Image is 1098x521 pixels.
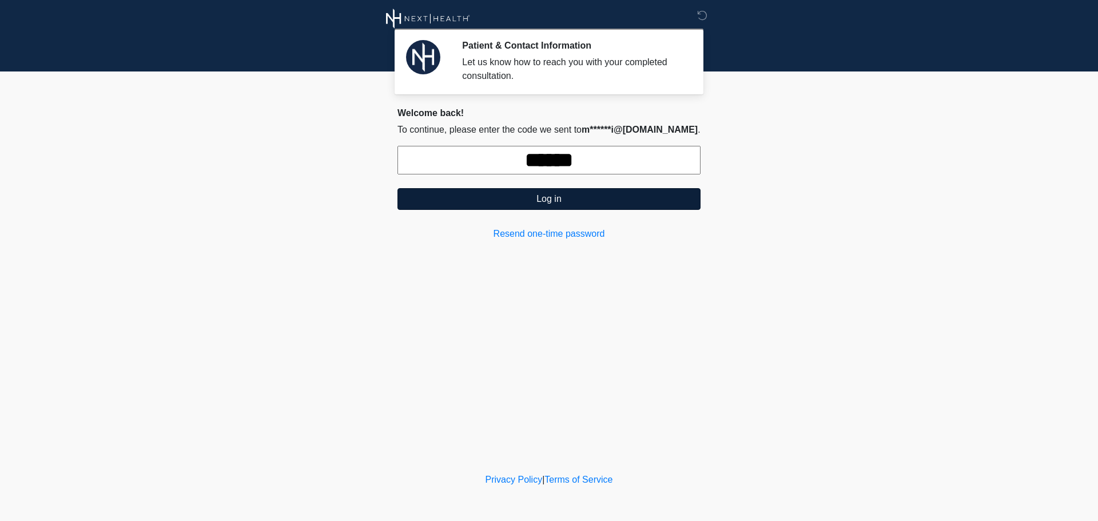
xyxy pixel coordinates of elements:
[462,40,683,51] h2: Patient & Contact Information
[486,475,543,484] a: Privacy Policy
[397,227,701,241] a: Resend one-time password
[406,40,440,74] img: Agent Avatar
[397,188,701,210] button: Log in
[397,108,701,118] h2: Welcome back!
[397,123,701,137] p: To continue, please enter the code we sent to .
[542,475,544,484] a: |
[462,55,683,83] div: Let us know how to reach you with your completed consultation.
[386,9,470,29] img: Next Health Wellness Logo
[544,475,612,484] a: Terms of Service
